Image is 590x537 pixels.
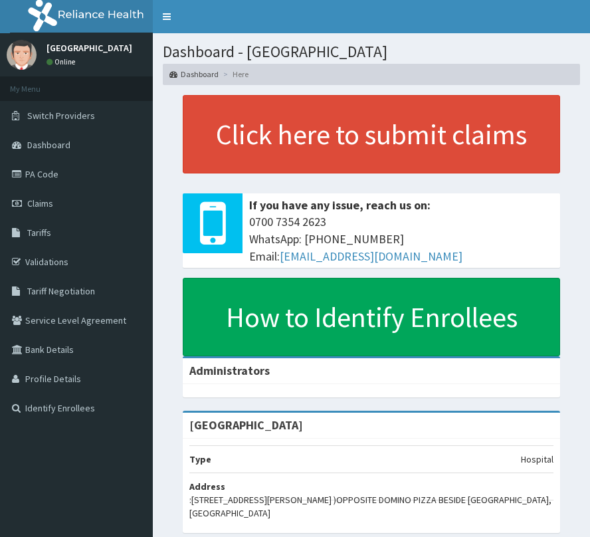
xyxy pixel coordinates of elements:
b: Type [189,453,211,465]
h1: Dashboard - [GEOGRAPHIC_DATA] [163,43,580,60]
a: Online [47,57,78,66]
p: :[STREET_ADDRESS][PERSON_NAME] )OPPOSITE DOMINO PIZZA BESIDE [GEOGRAPHIC_DATA],[GEOGRAPHIC_DATA] [189,493,553,520]
img: User Image [7,40,37,70]
p: Hospital [521,453,553,466]
b: If you have any issue, reach us on: [249,197,431,213]
span: Claims [27,197,53,209]
span: 0700 7354 2623 WhatsApp: [PHONE_NUMBER] Email: [249,213,553,265]
b: Administrators [189,363,270,378]
span: Tariff Negotiation [27,285,95,297]
p: [GEOGRAPHIC_DATA] [47,43,132,53]
a: Click here to submit claims [183,95,560,173]
a: How to Identify Enrollees [183,278,560,356]
a: [EMAIL_ADDRESS][DOMAIN_NAME] [280,249,462,264]
li: Here [220,68,248,80]
b: Address [189,481,225,492]
a: Dashboard [169,68,219,80]
strong: [GEOGRAPHIC_DATA] [189,417,303,433]
span: Tariffs [27,227,51,239]
span: Dashboard [27,139,70,151]
span: Switch Providers [27,110,95,122]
